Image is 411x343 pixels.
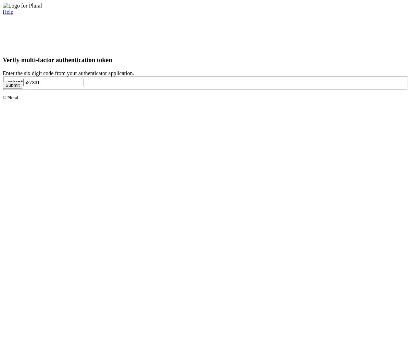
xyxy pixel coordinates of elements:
label: token [8,79,23,85]
button: Submit [3,82,22,89]
h3: Verify multi-factor authentication token [3,56,408,64]
img: Logo for Plural [3,3,42,9]
small: © Plural [3,95,18,100]
div: Enter the six digit code from your authenticator application. [3,70,408,76]
input: Six-digit code [23,79,84,86]
a: Help [3,9,13,15]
